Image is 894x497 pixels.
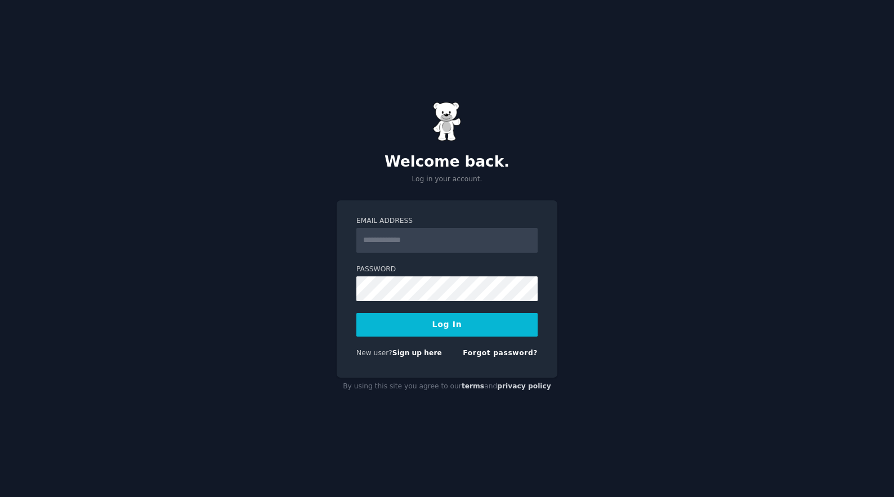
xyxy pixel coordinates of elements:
button: Log In [356,313,538,337]
h2: Welcome back. [337,153,557,171]
a: terms [462,382,484,390]
img: Gummy Bear [433,102,461,141]
span: New user? [356,349,392,357]
p: Log in your account. [337,174,557,185]
a: Sign up here [392,349,442,357]
div: By using this site you agree to our and [337,378,557,396]
a: privacy policy [497,382,551,390]
label: Email Address [356,216,538,226]
label: Password [356,265,538,275]
a: Forgot password? [463,349,538,357]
